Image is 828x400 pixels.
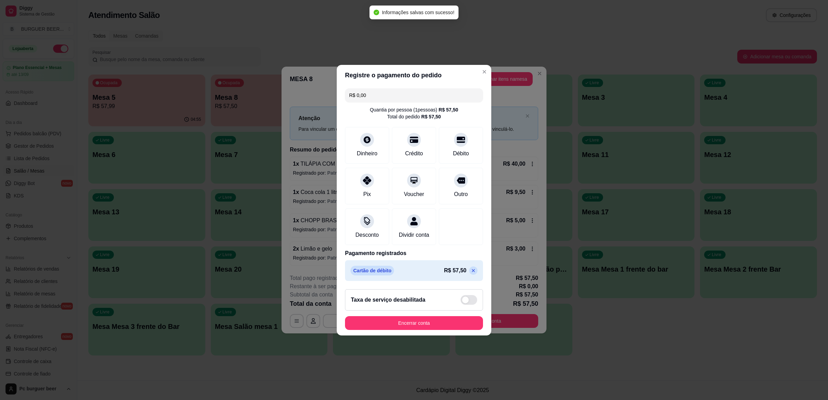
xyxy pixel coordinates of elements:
[479,66,490,77] button: Close
[345,316,483,330] button: Encerrar conta
[370,106,458,113] div: Quantia por pessoa ( 1 pessoas)
[382,10,454,15] span: Informações salvas com sucesso!
[399,231,429,239] div: Dividir conta
[444,266,466,275] p: R$ 57,50
[349,88,479,102] input: Ex.: hambúrguer de cordeiro
[405,149,423,158] div: Crédito
[351,296,425,304] h2: Taxa de serviço desabilitada
[363,190,371,198] div: Pix
[387,113,441,120] div: Total do pedido
[355,231,379,239] div: Desconto
[453,149,469,158] div: Débito
[374,10,379,15] span: check-circle
[421,113,441,120] div: R$ 57,50
[454,190,468,198] div: Outro
[404,190,424,198] div: Voucher
[337,65,491,86] header: Registre o pagamento do pedido
[345,249,483,257] p: Pagamento registrados
[438,106,458,113] div: R$ 57,50
[357,149,377,158] div: Dinheiro
[351,266,394,275] p: Cartão de débito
